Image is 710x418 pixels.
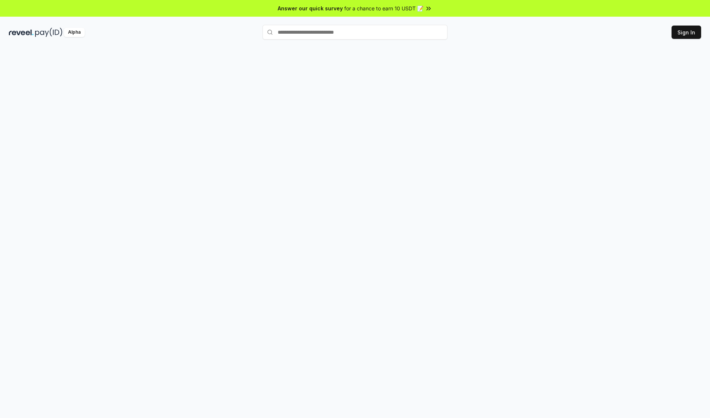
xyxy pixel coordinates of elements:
img: pay_id [35,28,62,37]
span: Answer our quick survey [278,4,343,12]
div: Alpha [64,28,85,37]
img: reveel_dark [9,28,34,37]
button: Sign In [672,26,701,39]
span: for a chance to earn 10 USDT 📝 [344,4,423,12]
